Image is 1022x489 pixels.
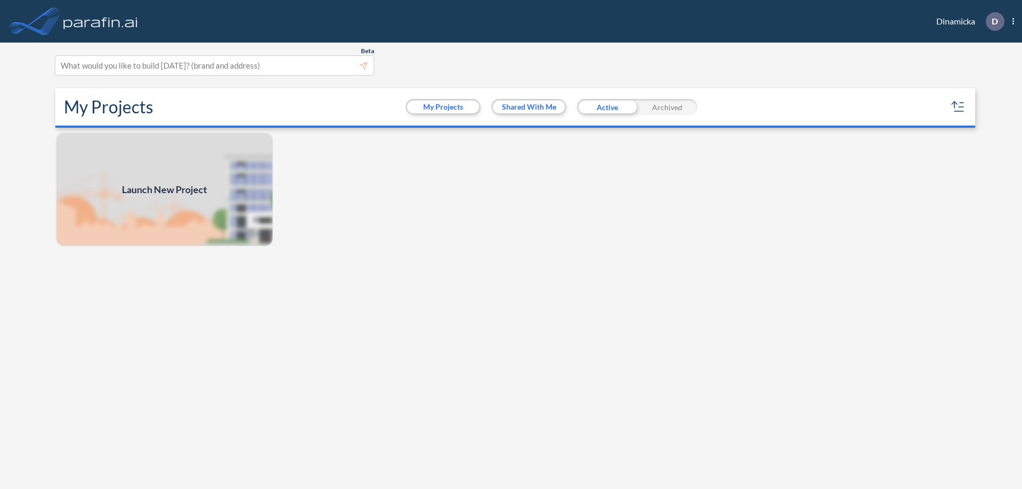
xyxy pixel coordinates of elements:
[493,101,565,113] button: Shared With Me
[55,132,274,247] img: add
[577,99,637,115] div: Active
[64,97,153,117] h2: My Projects
[637,99,697,115] div: Archived
[992,16,998,26] p: D
[920,12,1014,31] div: Dinamicka
[361,47,374,55] span: Beta
[55,132,274,247] a: Launch New Project
[61,11,140,32] img: logo
[122,183,207,197] span: Launch New Project
[950,98,967,115] button: sort
[407,101,479,113] button: My Projects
